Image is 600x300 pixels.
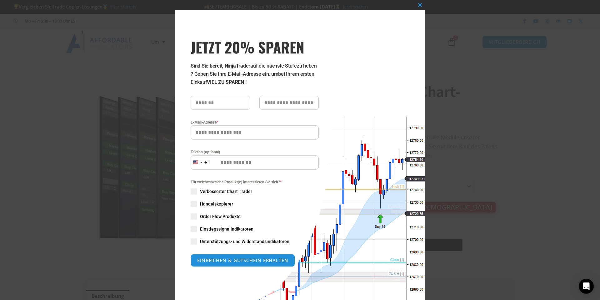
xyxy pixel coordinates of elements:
font: JETZT 20% SPAREN [191,36,304,58]
font: Unterstützungs- und Widerstandsindikatoren [200,239,289,244]
label: Order Flow Produkte [191,213,319,220]
font: auf die nächste Stufe [250,63,297,69]
div: Open Intercom Messenger [579,279,594,294]
font: VIEL ZU SPAREN ! [207,79,246,85]
font: Order Flow Produkte [200,214,241,219]
div: +1 [204,159,211,167]
label: Handelskopierer [191,201,319,207]
label: Einstiegssignalindikatoren [191,226,319,232]
font: Verbesserter Chart Trader [200,189,252,194]
font: Handelskopierer [200,201,233,206]
font: zu heben ? Geben Sie Ihre E-Mail-Adresse ein, um [191,63,317,77]
font: EINREICHEN & GUTSCHEIN ERHALTEN [197,257,288,263]
font: Einstiegssignalindikatoren [200,226,253,231]
button: EINREICHEN & GUTSCHEIN ERHALTEN [191,254,295,267]
font: Telefon (optional) [191,150,220,154]
label: Unterstützungs- und Widerstandsindikatoren [191,238,319,245]
label: Verbesserter Chart Trader [191,188,319,195]
button: Selected country [191,155,211,170]
font: Sind Sie bereit, NinjaTrader [191,63,250,69]
font: Für welches/welche Produkt(e) interessieren Sie sich? [191,180,280,184]
font: E-Mail-Adresse [191,120,217,125]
